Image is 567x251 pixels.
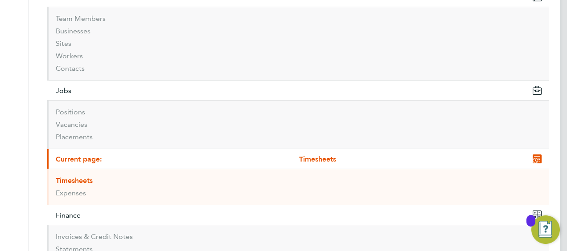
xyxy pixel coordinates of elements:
[47,205,549,225] button: Finance
[299,155,336,163] span: Timesheets
[56,155,102,163] span: Current page:
[56,176,93,185] a: Timesheets
[56,27,90,35] a: Businesses
[47,149,549,169] button: Current page:Timesheets
[56,120,87,129] a: Vacancies
[531,215,560,244] button: Open Resource Center, 13 new notifications
[56,189,86,197] a: Expenses
[47,100,549,149] div: Jobs
[56,108,85,116] a: Positions
[56,86,71,95] span: Jobs
[56,64,85,73] a: Contacts
[56,211,81,219] span: Finance
[47,169,549,205] div: Current page:Timesheets
[56,232,133,241] a: Invoices & Credit Notes
[56,39,71,48] a: Sites
[47,81,549,100] button: Jobs
[56,52,83,60] a: Workers
[56,133,93,141] a: Placements
[56,14,106,23] a: Team Members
